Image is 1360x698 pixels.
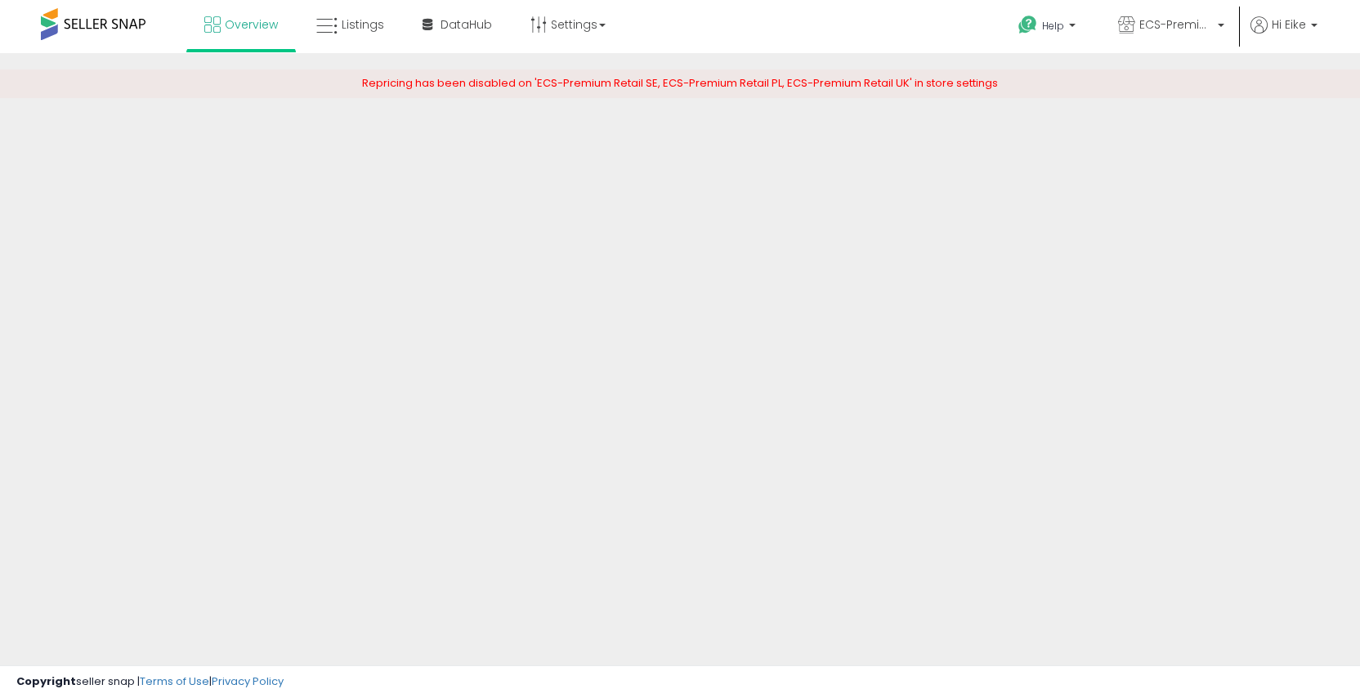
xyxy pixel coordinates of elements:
[140,673,209,689] a: Terms of Use
[342,16,384,33] span: Listings
[1139,16,1213,33] span: ECS-Premium Retail IT
[1042,19,1064,33] span: Help
[1250,16,1317,53] a: Hi Eike
[1005,2,1092,53] a: Help
[441,16,492,33] span: DataHub
[225,16,278,33] span: Overview
[16,673,76,689] strong: Copyright
[362,75,998,91] span: Repricing has been disabled on 'ECS-Premium Retail SE, ECS-Premium Retail PL, ECS-Premium Retail ...
[16,674,284,690] div: seller snap | |
[1272,16,1306,33] span: Hi Eike
[212,673,284,689] a: Privacy Policy
[1018,15,1038,35] i: Get Help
